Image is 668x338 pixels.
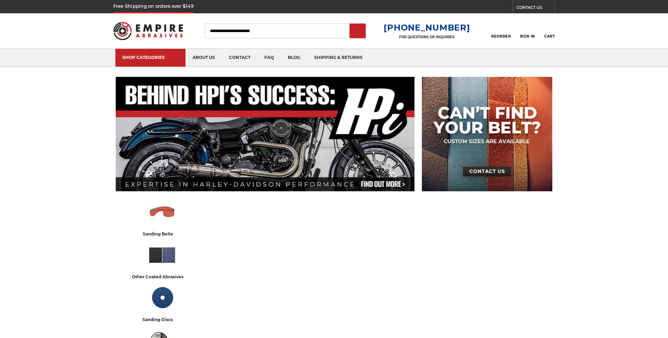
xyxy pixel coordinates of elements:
a: other coated abrasives [119,240,206,280]
a: faq [257,49,281,67]
a: sanding belts [119,198,206,238]
span: Reorder [491,34,511,39]
img: Empire Abrasives [113,17,183,45]
a: Cart [544,23,555,39]
img: Sanding Discs [148,283,177,312]
a: [PHONE_NUMBER] [384,22,470,33]
a: sanding discs [119,283,206,323]
a: blog [281,49,307,67]
span: Cart [544,34,555,39]
a: about us [185,49,222,67]
a: SHOP CATEGORIES [115,49,185,67]
div: sanding discs [142,316,182,323]
img: Sanding Belts [148,198,177,227]
a: CONTACT US [517,4,555,13]
div: SHOP CATEGORIES [122,55,178,60]
a: contact [222,49,257,67]
div: sanding belts [143,230,182,238]
p: FOR QUESTIONS OR INQUIRIES [384,35,470,39]
img: Other Coated Abrasives [148,240,177,270]
img: Banner for an interview featuring Horsepower Inc who makes Harley performance upgrades featured o... [116,77,414,191]
a: Reorder [491,23,511,38]
div: other coated abrasives [132,273,193,280]
input: Submit [351,24,365,38]
span: Sign In [520,34,535,39]
img: promo banner for custom belts. [422,77,552,191]
a: shipping & returns [307,49,370,67]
